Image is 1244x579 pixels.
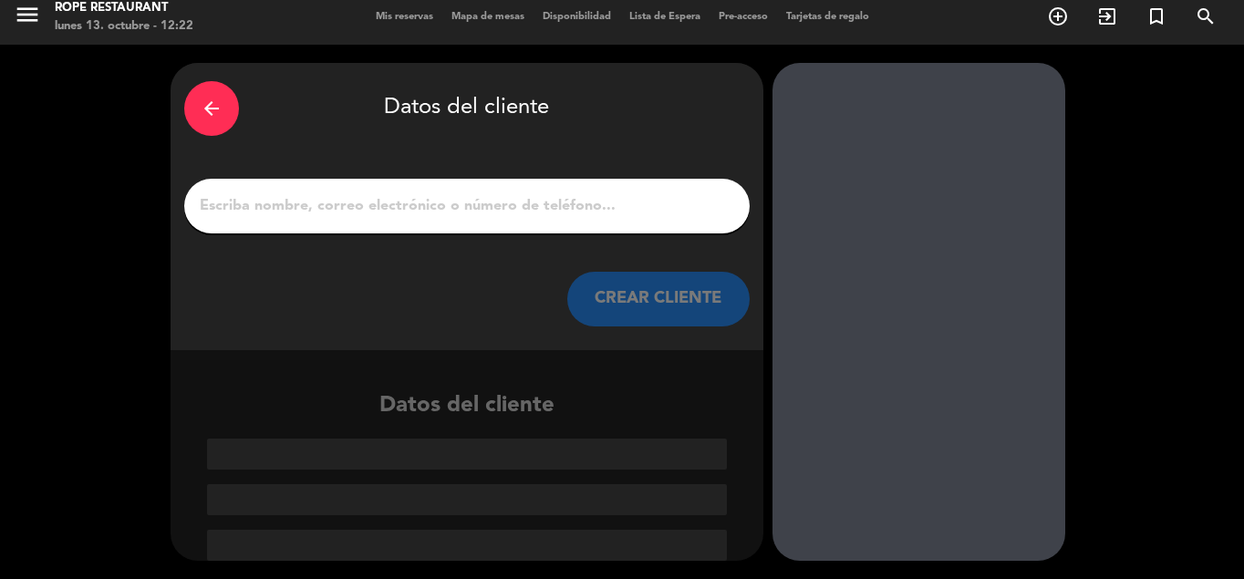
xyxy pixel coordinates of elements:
span: Disponibilidad [534,12,620,22]
span: Mis reservas [367,12,442,22]
i: turned_in_not [1146,5,1167,27]
input: Escriba nombre, correo electrónico o número de teléfono... [198,193,736,219]
div: lunes 13. octubre - 12:22 [55,17,193,36]
span: Mapa de mesas [442,12,534,22]
button: CREAR CLIENTE [567,272,750,326]
div: Datos del cliente [171,388,763,561]
i: search [1195,5,1217,27]
span: Tarjetas de regalo [777,12,878,22]
span: Pre-acceso [710,12,777,22]
div: Datos del cliente [184,77,750,140]
i: add_circle_outline [1047,5,1069,27]
i: arrow_back [201,98,223,119]
i: menu [14,1,41,28]
button: menu [14,1,41,35]
i: exit_to_app [1096,5,1118,27]
span: Lista de Espera [620,12,710,22]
